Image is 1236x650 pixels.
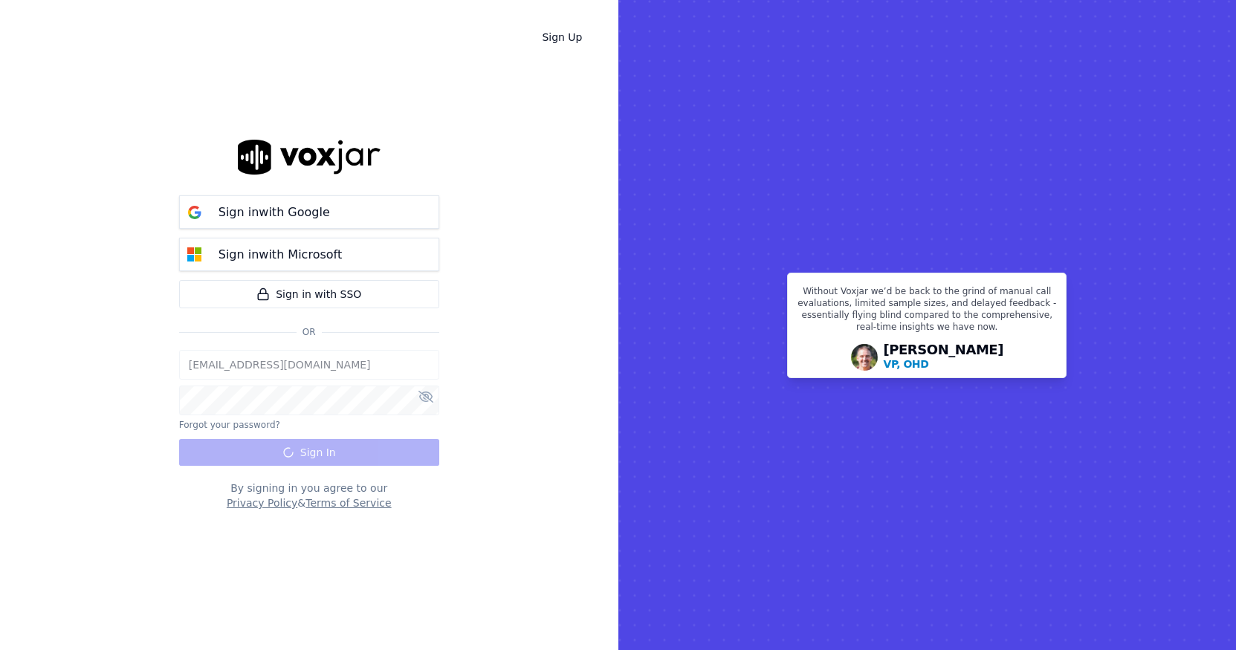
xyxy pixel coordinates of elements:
img: logo [238,140,381,175]
div: [PERSON_NAME] [884,343,1004,371]
span: Or [297,326,322,338]
p: VP, OHD [884,357,929,371]
a: Sign in with SSO [179,280,439,308]
p: Sign in with Google [219,204,330,221]
button: Terms of Service [305,495,391,510]
button: Sign inwith Microsoft [179,238,439,271]
p: Without Voxjar we’d be back to the grind of manual call evaluations, limited sample sizes, and de... [797,285,1057,339]
button: Privacy Policy [227,495,297,510]
input: Email [179,350,439,380]
img: Avatar [851,344,878,371]
img: google Sign in button [180,198,210,227]
img: microsoft Sign in button [180,240,210,270]
a: Sign Up [530,24,594,51]
button: Forgot your password? [179,419,280,431]
div: By signing in you agree to our & [179,481,439,510]
button: Sign inwith Google [179,195,439,229]
p: Sign in with Microsoft [219,246,342,264]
